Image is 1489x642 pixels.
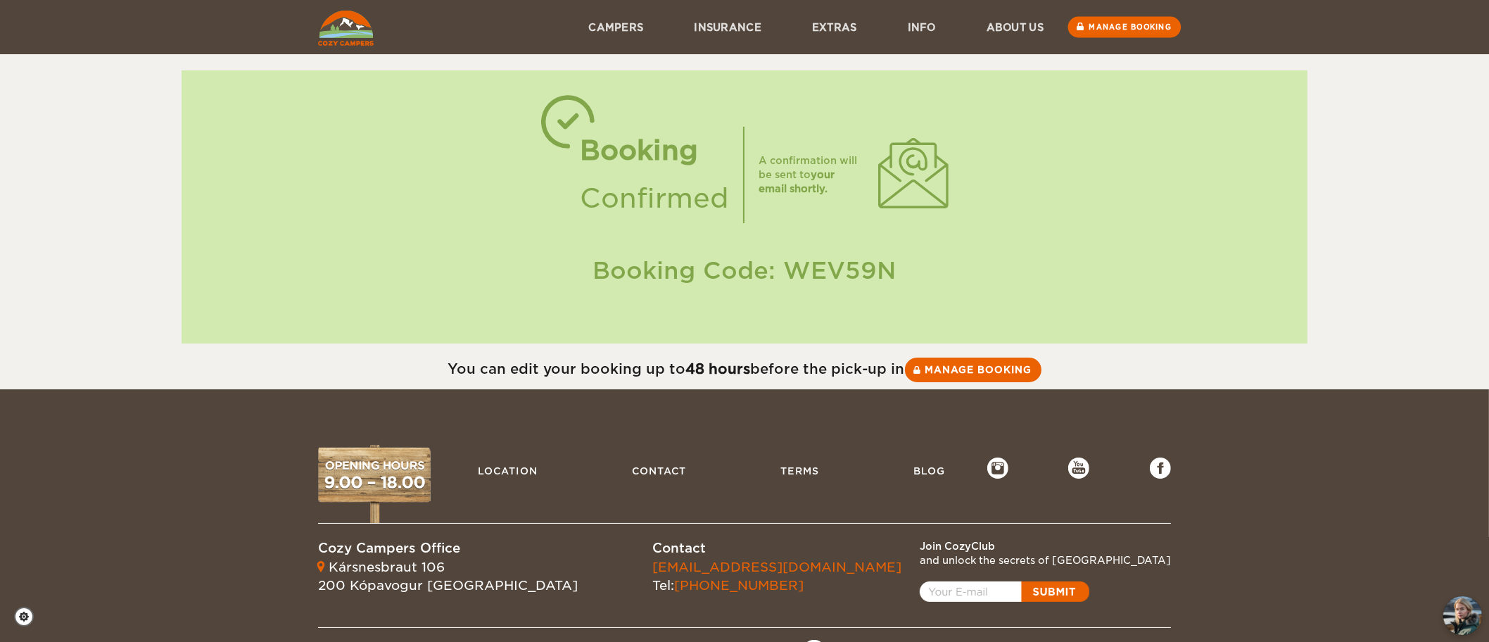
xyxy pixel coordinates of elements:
[920,581,1089,602] a: Open popup
[920,539,1171,553] div: Join CozyClub
[318,558,578,594] div: Kársnesbraut 106 200 Kópavogur [GEOGRAPHIC_DATA]
[196,254,1293,287] div: Booking Code: WEV59N
[920,553,1171,567] div: and unlock the secrets of [GEOGRAPHIC_DATA]
[1443,596,1482,635] img: Freyja at Cozy Campers
[471,458,545,484] a: Location
[580,175,729,222] div: Confirmed
[14,607,43,627] a: Cookie settings
[652,539,901,558] div: Contact
[686,360,751,377] strong: 48 hours
[318,11,374,46] img: Cozy Campers
[652,558,901,594] div: Tel:
[906,458,952,484] a: Blog
[652,560,901,574] a: [EMAIL_ADDRESS][DOMAIN_NAME]
[625,458,693,484] a: Contact
[580,127,729,175] div: Booking
[1443,596,1482,635] button: chat-button
[759,153,864,196] div: A confirmation will be sent to
[905,358,1041,382] a: Manage booking
[773,458,826,484] a: Terms
[1068,17,1181,38] a: Manage booking
[318,539,578,558] div: Cozy Campers Office
[674,578,804,593] a: [PHONE_NUMBER]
